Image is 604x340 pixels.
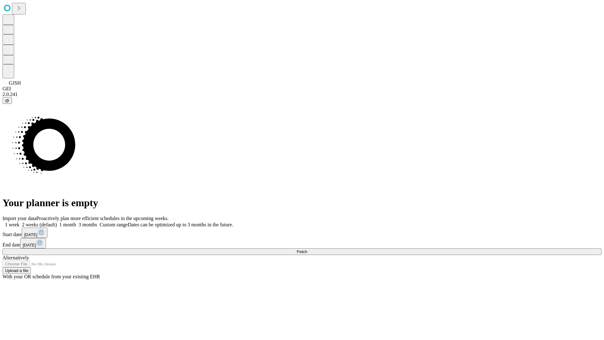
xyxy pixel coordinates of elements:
span: GJSH [9,80,21,86]
button: Upload a file [3,267,31,274]
span: 1 week [5,222,20,227]
span: 1 month [59,222,76,227]
span: Alternatively [3,255,29,260]
span: 3 months [79,222,97,227]
h1: Your planner is empty [3,197,601,209]
span: Dates can be optimized up to 3 months in the future. [128,222,233,227]
span: Fetch [297,249,307,254]
span: @ [5,98,9,103]
span: [DATE] [23,243,36,247]
span: [DATE] [24,232,37,237]
span: With your OR schedule from your existing EHR [3,274,100,279]
div: Start date [3,228,601,238]
button: @ [3,97,12,104]
span: Custom range [100,222,128,227]
div: 2.0.241 [3,92,601,97]
button: [DATE] [20,238,46,248]
button: [DATE] [22,228,48,238]
div: GEI [3,86,601,92]
span: Import your data [3,216,36,221]
span: 2 weeks (default) [22,222,57,227]
button: Fetch [3,248,601,255]
span: Proactively plan more efficient schedules in the upcoming weeks. [36,216,169,221]
div: End date [3,238,601,248]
